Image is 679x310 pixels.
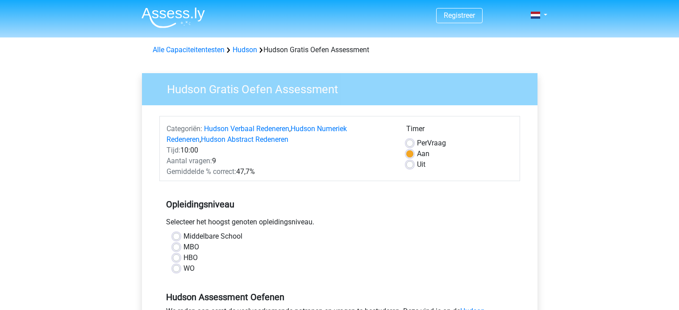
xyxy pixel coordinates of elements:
span: Aantal vragen: [167,157,212,165]
span: Gemiddelde % correct: [167,167,236,176]
a: Hudson Numeriek Redeneren [167,124,347,144]
label: Aan [417,149,429,159]
h5: Hudson Assessment Oefenen [166,292,513,302]
div: 9 [160,156,400,166]
h3: Hudson Gratis Oefen Assessment [156,79,531,96]
h5: Opleidingsniveau [166,195,513,213]
div: , , [160,124,400,145]
label: Vraag [417,138,446,149]
label: MBO [183,242,199,252]
a: Hudson [233,45,257,54]
span: Per [417,139,427,147]
div: Hudson Gratis Oefen Assessment [149,45,530,55]
a: Alle Capaciteitentesten [153,45,225,54]
a: Hudson Abstract Redeneren [201,135,288,144]
label: HBO [183,252,198,263]
label: Middelbare School [183,231,242,242]
div: 47,7% [160,166,400,177]
label: Uit [417,159,425,170]
div: 10:00 [160,145,400,156]
span: Tijd: [167,146,180,154]
div: Selecteer het hoogst genoten opleidingsniveau. [159,217,520,231]
label: WO [183,263,195,274]
a: Registreer [444,11,475,20]
a: Hudson Verbaal Redeneren [204,124,289,133]
img: Assessly [142,7,205,28]
div: Timer [406,124,513,138]
span: Categoriën: [167,124,202,133]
